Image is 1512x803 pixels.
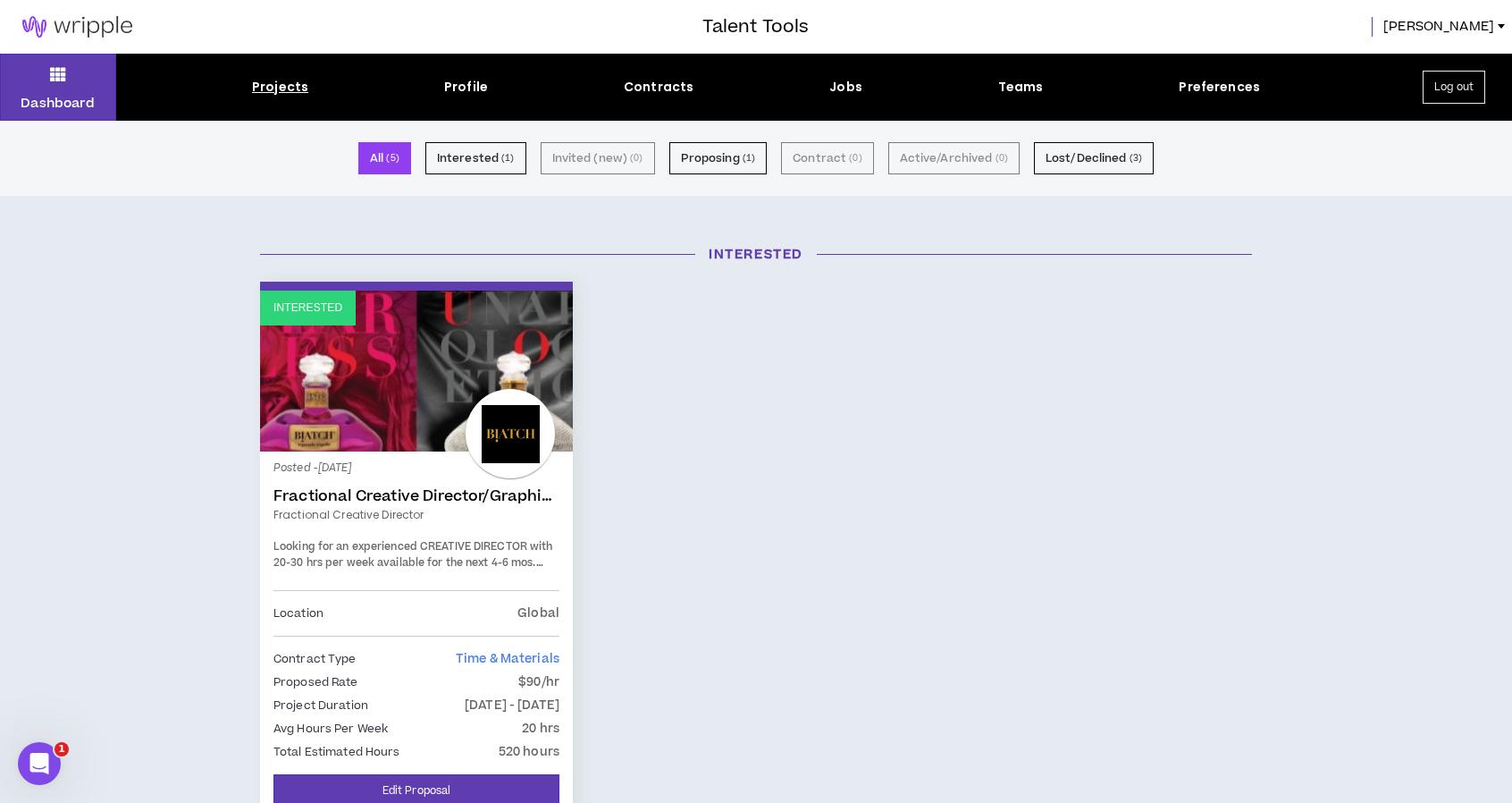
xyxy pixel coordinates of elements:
div: Teams [998,78,1044,97]
p: [DATE] - [DATE] [465,696,559,715]
button: Lost/Declined (3) [1034,142,1154,174]
button: Log out [1423,71,1485,104]
button: Interested (1) [425,142,526,174]
div: Preferences [1179,78,1260,97]
p: 20 hrs [522,719,559,739]
button: Proposing (1) [669,142,768,174]
small: ( 0 ) [849,150,861,166]
small: ( 1 ) [743,150,755,166]
button: Contract (0) [781,142,873,174]
span: [PERSON_NAME] [1383,17,1494,37]
p: Location [273,604,323,623]
small: ( 5 ) [386,150,399,166]
h3: Interested [247,245,1265,264]
span: 1 [55,742,69,757]
button: Active/Archived (0) [888,142,1020,174]
p: Global [517,604,559,623]
div: Jobs [829,78,862,97]
h3: Talent Tools [702,13,809,40]
button: All (5) [358,142,411,174]
a: Fractional Creative Director [273,507,559,523]
iframe: Intercom live chat [18,742,61,785]
small: ( 1 ) [501,150,514,166]
div: Contracts [624,78,693,97]
button: Invited (new) (0) [541,142,655,174]
small: ( 0 ) [630,150,643,166]
a: Interested [260,291,573,452]
span: Time & Materials [456,650,559,668]
span: Looking for an experienced CREATIVE DIRECTOR with 20-30 hrs per week available for the next 4-6 m... [273,539,552,664]
p: Avg Hours Per Week [273,719,388,739]
p: Dashboard [21,94,95,113]
p: Total Estimated Hours [273,742,400,762]
p: $90/hr [518,672,559,692]
p: Contract Type [273,649,357,669]
p: Project Duration [273,696,368,715]
p: 520 hours [499,742,559,762]
small: ( 3 ) [1130,150,1142,166]
p: Interested [273,300,342,317]
div: Profile [444,78,488,97]
small: ( 0 ) [995,150,1008,166]
p: Proposed Rate [273,672,358,692]
a: Fractional Creative Director/Graphic Designer [273,487,559,505]
p: Posted - [DATE] [273,461,559,477]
